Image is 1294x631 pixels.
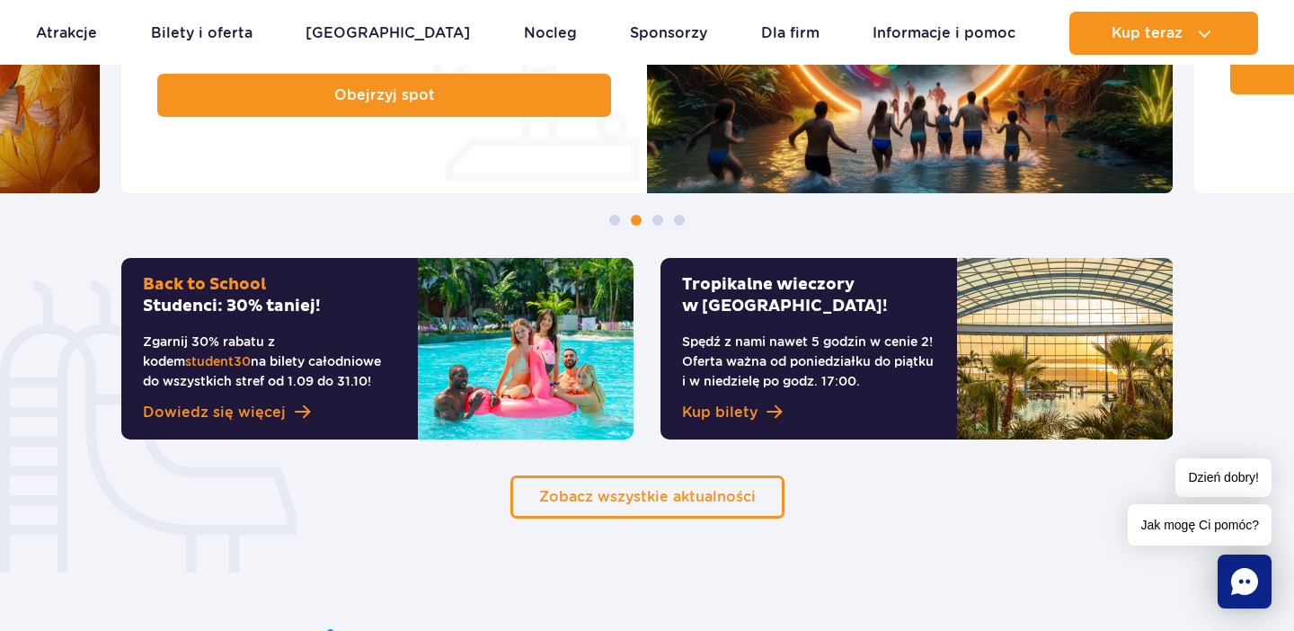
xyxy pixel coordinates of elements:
img: Back to SchoolStudenci: 30% taniej! [418,258,634,440]
img: Tropikalne wieczory w&nbsp;Suntago! [957,258,1173,440]
a: Informacje i pomoc [873,12,1015,55]
span: Kup teraz [1112,25,1183,41]
span: Obejrzyj spot [334,84,435,106]
a: Dla firm [761,12,820,55]
a: Zobacz wszystkie aktualności [510,475,784,519]
a: Atrakcje [36,12,97,55]
h2: Studenci: 30% taniej! [143,274,396,317]
span: Zobacz wszystkie aktualności [539,488,756,505]
a: Bilety i oferta [151,12,253,55]
a: Kup bilety [682,402,935,423]
p: Spędź z nami nawet 5 godzin w cenie 2! Oferta ważna od poniedziałku do piątku i w niedzielę po go... [682,332,935,391]
p: Zgarnij 30% rabatu z kodem na bilety całodniowe do wszystkich stref od 1.09 do 31.10! [143,332,396,391]
a: Dowiedz się więcej [143,402,396,423]
span: Back to School [143,274,266,295]
a: Obejrzyj spot [157,74,611,117]
a: Nocleg [524,12,577,55]
button: Kup teraz [1069,12,1258,55]
span: Dzień dobry! [1175,458,1272,497]
div: Chat [1218,555,1272,609]
a: Sponsorzy [630,12,707,55]
span: student30 [185,354,251,369]
span: Kup bilety [682,402,758,423]
span: Jak mogę Ci pomóc? [1128,504,1272,546]
span: Dowiedz się więcej [143,402,286,423]
a: [GEOGRAPHIC_DATA] [306,12,470,55]
h2: Tropikalne wieczory w [GEOGRAPHIC_DATA]! [682,274,935,317]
